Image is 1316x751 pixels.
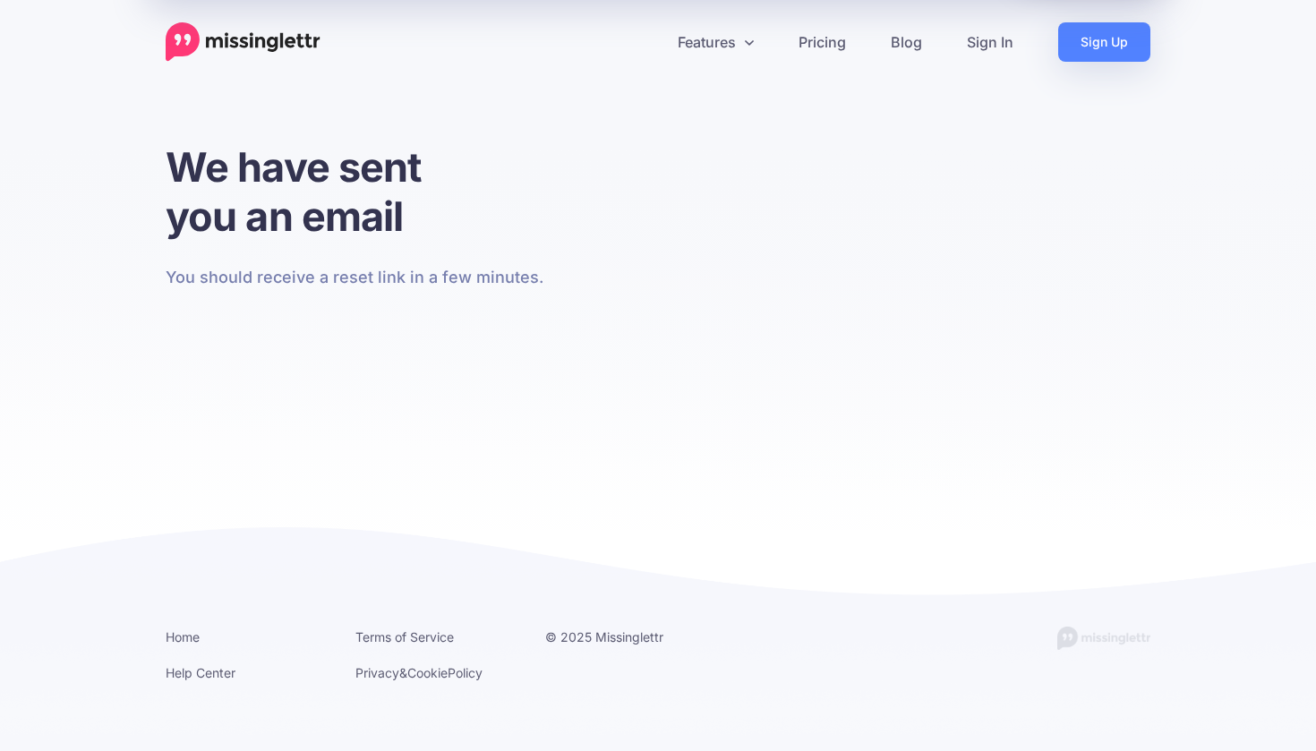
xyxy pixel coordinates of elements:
li: & Policy [355,661,518,684]
a: Privacy [355,665,399,680]
a: Blog [868,22,944,62]
a: Sign In [944,22,1036,62]
a: Cookie [407,665,448,680]
h1: We have sent you an email [166,142,560,241]
li: © 2025 Missinglettr [545,626,708,648]
a: Help Center [166,665,235,680]
a: Features [655,22,776,62]
p: You should receive a reset link in a few minutes. [166,263,560,292]
a: Pricing [776,22,868,62]
a: Home [166,629,200,644]
a: Sign Up [1058,22,1150,62]
a: Terms of Service [355,629,454,644]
